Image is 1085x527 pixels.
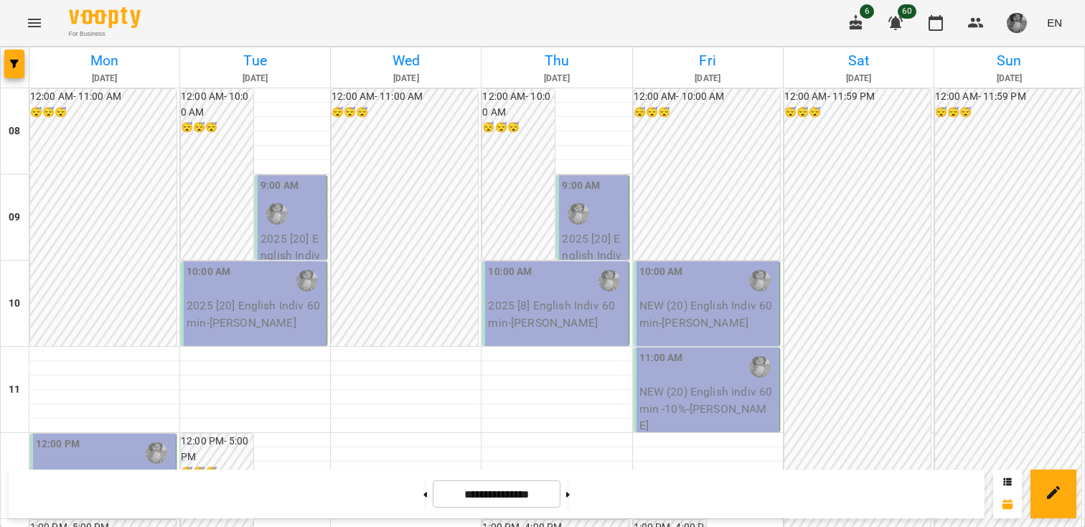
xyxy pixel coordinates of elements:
[562,230,625,298] p: 2025 [20] English Indiv 60 min - [PERSON_NAME]
[639,297,776,331] p: NEW (20) English Indiv 60 min - [PERSON_NAME]
[568,203,589,225] img: Гомзяк Юлія Максимівна (а)
[639,264,683,280] label: 10:00 AM
[482,120,555,136] h6: 😴😴😴
[333,72,479,85] h6: [DATE]
[9,296,20,312] h6: 10
[260,230,324,298] p: 2025 [20] English Indiv 60 min - [PERSON_NAME]
[935,89,1081,105] h6: 12:00 AM - 11:59 PM
[260,178,299,194] label: 9:00 AM
[266,203,288,225] img: Гомзяк Юлія Максимівна (а)
[36,437,80,452] label: 12:00 PM
[332,89,478,105] h6: 12:00 AM - 11:00 AM
[635,50,781,72] h6: Fri
[181,89,253,120] h6: 12:00 AM - 10:00 AM
[1007,13,1027,33] img: d8a229def0a6a8f2afd845e9c03c6922.JPG
[32,72,177,85] h6: [DATE]
[182,72,328,85] h6: [DATE]
[749,270,771,292] img: Гомзяк Юлія Максимівна (а)
[936,50,1082,72] h6: Sun
[634,105,780,121] h6: 😴😴😴
[146,442,167,464] img: Гомзяк Юлія Максимівна (а)
[482,89,555,120] h6: 12:00 AM - 10:00 AM
[181,434,253,465] h6: 12:00 PM - 5:00 PM
[488,264,532,280] label: 10:00 AM
[32,50,177,72] h6: Mon
[9,123,20,139] h6: 08
[69,7,141,28] img: Voopty Logo
[635,72,781,85] h6: [DATE]
[488,297,625,331] p: 2025 [8] English Indiv 60 min - [PERSON_NAME]
[296,270,318,292] img: Гомзяк Юлія Максимівна (а)
[598,270,620,292] img: Гомзяк Юлія Максимівна (а)
[784,105,931,121] h6: 😴😴😴
[784,89,931,105] h6: 12:00 AM - 11:59 PM
[935,105,1081,121] h6: 😴😴😴
[187,297,324,331] p: 2025 [20] English Indiv 60 min - [PERSON_NAME]
[639,383,776,434] p: NEW (20) English indiv 60 min -10% - [PERSON_NAME]
[484,50,629,72] h6: Thu
[30,89,177,105] h6: 12:00 AM - 11:00 AM
[332,105,478,121] h6: 😴😴😴
[9,210,20,225] h6: 09
[69,29,141,39] span: For Business
[30,105,177,121] h6: 😴😴😴
[786,50,931,72] h6: Sat
[484,72,629,85] h6: [DATE]
[749,356,771,378] img: Гомзяк Юлія Максимівна (а)
[182,50,328,72] h6: Tue
[786,72,931,85] h6: [DATE]
[639,350,683,366] label: 11:00 AM
[634,89,780,105] h6: 12:00 AM - 10:00 AM
[936,72,1082,85] h6: [DATE]
[860,4,874,19] span: 6
[1041,9,1068,36] button: EN
[333,50,479,72] h6: Wed
[9,382,20,398] h6: 11
[181,120,253,136] h6: 😴😴😴
[187,264,230,280] label: 10:00 AM
[562,178,600,194] label: 9:00 AM
[17,6,52,40] button: Menu
[898,4,916,19] span: 60
[1047,15,1062,30] span: EN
